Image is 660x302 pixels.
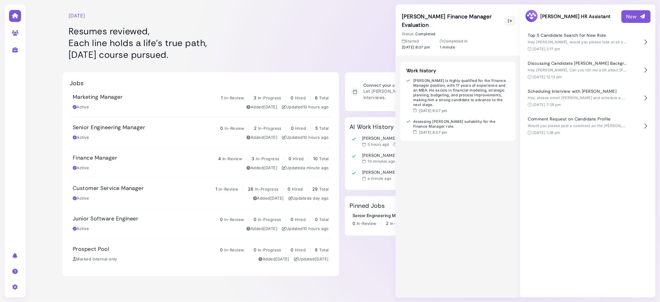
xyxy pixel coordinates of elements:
div: Updated [282,104,329,110]
div: Active [73,195,89,201]
div: Updated [282,135,329,141]
a: Connect your calendar Let [PERSON_NAME] know your availability for interviews. [348,80,480,104]
span: 3 [252,156,255,161]
span: In-Review [225,248,244,252]
div: Updated [282,226,329,232]
div: [PERSON_NAME] is highly qualified for the Finance Manager position, with 17 years of experience a... [406,78,510,107]
div: Active [73,135,89,141]
time: Sep 03, 2025 [264,104,277,109]
span: Hired [292,187,303,191]
span: 0 [291,217,293,222]
h3: Customer Service Manager [73,185,144,192]
time: Sep 03, 2025 [270,196,284,201]
header: Started [402,39,430,44]
time: [DATE] 12:13 pm [533,75,562,79]
span: 2 [386,221,389,226]
h2: Jobs [70,79,84,87]
span: Hired [295,217,306,222]
div: Active [73,104,89,110]
h3: Senior Engineering Manager [73,124,145,131]
span: Hired [293,156,304,161]
button: Comment Request on Candidate Profile Would you please post a comment on the [PERSON_NAME] profile... [525,112,651,140]
span: 0 [353,221,355,226]
span: In-Review [225,126,245,131]
h3: Finance Manager [73,155,117,161]
h4: Top 5 Candidate Search for New Role [528,33,627,38]
span: 0 [220,247,223,252]
span: 3 [254,95,256,100]
span: Hired [295,95,306,100]
div: New [626,13,646,20]
span: In-Progress [258,126,282,131]
time: [DATE] 7:29 pm [533,102,561,107]
button: Scheduling Interview with [PERSON_NAME] Hey, please email [PERSON_NAME] and schedule a 30 min int... [525,84,651,112]
time: [DATE] [69,12,85,19]
span: Hired [295,126,306,131]
div: Completed [402,32,435,36]
h2: Work history [406,68,510,73]
button: Top 5 Candidate Search for New Role Hey [PERSON_NAME], would you please look at all of our existi... [525,28,651,56]
h4: Scheduling Interview with [PERSON_NAME] [528,89,627,94]
span: In-Review [225,217,244,222]
span: Total [319,248,329,252]
h1: Resumes reviewed, Each line holds a life’s true path, [DATE] course pursued. [69,25,333,61]
time: [DATE] 8:07 pm [419,130,448,135]
a: Senior Engineering Manager 0 In-Review 2 In-Progress 0 Hired 5 Total [353,212,461,227]
span: 0 [291,126,294,131]
div: Updated [294,256,329,262]
h2: Pinned Jobs [350,202,385,209]
time: Sep 03, 2025 [264,165,277,170]
span: In-Progress [390,221,414,226]
span: In-Review [225,95,244,100]
div: Senior Engineering Manager [353,212,461,219]
div: Added [247,135,278,141]
a: Prospect Pool 0 In-Review 0 In-Progress 0 Hired 8 Total Marked internal only Added[DATE] Updated[... [70,239,332,269]
time: Sep 03, 2025 [315,257,329,261]
h3: [PERSON_NAME] Finance Manager Evaluation [362,136,456,141]
a: Junior Software Engineer 0 In-Review 0 In-Progress 0 Hired 0 Total Active Added[DATE] Updated10 h... [70,208,332,238]
button: New [622,10,651,23]
span: In-Progress [258,217,281,222]
span: 8 [315,247,318,252]
span: 4 [218,156,221,161]
span: 26 [248,186,254,191]
span: 0 [291,247,293,252]
span: In-Progress [255,187,278,191]
label: Status: [402,32,414,36]
h3: Junior Software Engineer [73,216,139,222]
span: Total [319,95,329,100]
div: Assessing [PERSON_NAME] suitability for the Finance Manager role. [406,119,510,129]
span: In-Progress [258,248,281,252]
a: Marketing Manager 1 In-Review 3 In-Progress 0 Hired 6 Total Active Added[DATE] Updated10 hours ago [70,87,332,117]
h3: [PERSON_NAME] Finance Manager Evaluation [362,153,456,158]
p: Let [PERSON_NAME] know your availability for interviews. [363,88,469,101]
h2: AI Work History [350,123,394,130]
span: In-Progress [258,95,281,100]
span: 0 [254,247,256,252]
time: Sep 05, 2025 [303,135,329,140]
div: Active [73,226,89,232]
time: Sep 05, 2025 [368,176,391,181]
div: Updated [282,165,329,171]
span: 0 [288,186,291,191]
div: Added [247,165,278,171]
span: 0 [291,95,293,100]
span: 29 [312,186,318,191]
h3: [PERSON_NAME] Finance Manager Evaluation [362,170,456,175]
span: 0 [315,217,318,222]
span: 2 [254,126,257,131]
div: Added [247,104,278,110]
time: Sep 05, 2025 [303,165,329,170]
h3: Marketing Manager [73,94,123,101]
span: Hired [295,248,306,252]
span: 0 [289,156,292,161]
span: Total [319,217,329,222]
div: 1 minute [440,39,468,50]
span: Total [319,187,329,191]
time: Sep 05, 2025 [368,159,395,163]
span: Total [319,126,329,131]
time: Sep 03, 2025 [264,226,277,231]
h3: Prospect Pool [73,246,109,253]
span: In-Progress [256,156,279,161]
span: In-Review [357,221,377,226]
